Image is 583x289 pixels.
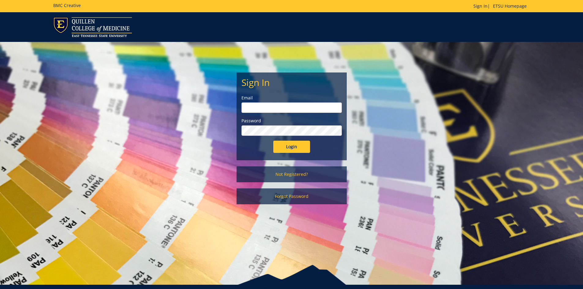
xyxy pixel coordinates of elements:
input: Login [273,141,310,153]
img: ETSU logo [53,17,132,37]
a: Forgot Password [237,188,347,204]
label: Email [241,95,342,101]
a: Sign In [473,3,488,9]
h2: Sign In [241,77,342,87]
label: Password [241,118,342,124]
p: | [473,3,530,9]
a: Not Registered? [237,166,347,182]
h5: BMC Creative [53,3,81,8]
a: ETSU Homepage [490,3,530,9]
